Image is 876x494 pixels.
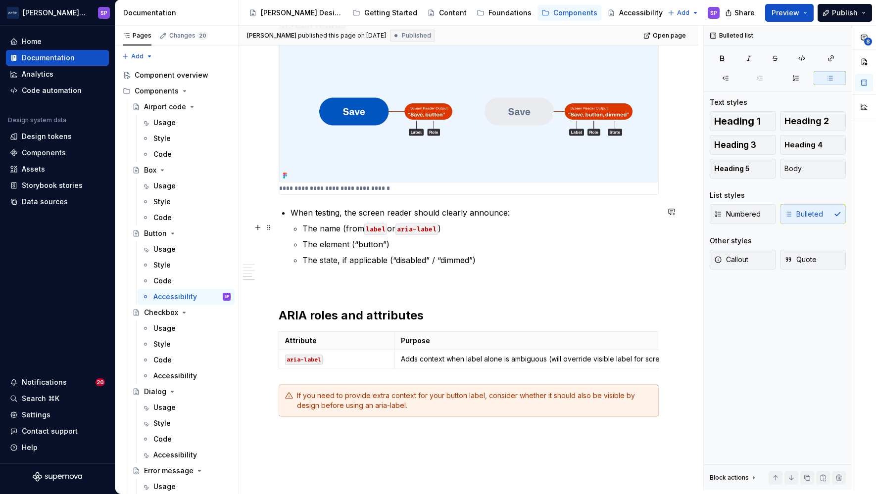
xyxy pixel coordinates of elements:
div: [PERSON_NAME] Airlines [23,8,86,18]
span: Quote [784,255,817,265]
div: Assets [22,164,45,174]
p: The name (from or ) [302,223,659,234]
p: Adds context when label alone is ambiguous (will override visible label for screen readers) [401,354,762,364]
div: Style [153,134,171,143]
div: Box [144,165,156,175]
a: Code automation [6,83,109,98]
button: Publish [818,4,872,22]
div: published this page on [DATE] [298,32,386,40]
div: Block actions [710,474,749,482]
span: Open page [653,32,686,40]
div: Error message [144,466,194,476]
div: Airport code [144,102,186,112]
span: [PERSON_NAME] [247,32,296,40]
div: Checkbox [144,308,178,317]
span: Body [784,164,802,174]
p: Purpose [401,336,762,346]
button: Body [780,159,846,179]
div: Storybook stories [22,180,83,190]
div: Code [153,276,172,286]
a: Accessibility [138,447,235,463]
div: Usage [153,244,176,254]
button: Heading 4 [780,135,846,155]
a: Foundations [473,5,535,21]
button: Add [665,6,702,20]
a: Open page [640,29,690,43]
span: Heading 5 [714,164,750,174]
div: Pages [123,32,151,40]
div: Contact support [22,426,78,436]
div: Accessibility [153,450,197,460]
div: Code [153,355,172,365]
button: Heading 3 [710,135,776,155]
div: Code [153,434,172,444]
code: aria-label [285,355,323,365]
a: Code [138,210,235,225]
a: Code [138,352,235,368]
a: Assets [6,161,109,177]
a: Accessibility [138,368,235,384]
div: Style [153,260,171,270]
a: Component overview [119,67,235,83]
div: Search ⌘K [22,394,59,404]
a: Accessibility [603,5,667,21]
a: Code [138,273,235,289]
div: Components [119,83,235,99]
a: Settings [6,407,109,423]
div: Components [22,148,66,158]
div: Home [22,37,42,46]
div: Foundations [488,8,532,18]
button: [PERSON_NAME] AirlinesSP [2,2,113,23]
p: The element (“button”) [302,238,659,250]
a: Error message [128,463,235,479]
button: Numbered [710,204,776,224]
div: Code [153,213,172,223]
button: Callout [710,250,776,269]
a: Design tokens [6,129,109,144]
a: Checkbox [128,305,235,320]
a: Home [6,34,109,49]
div: Other styles [710,236,752,246]
div: Accessibility [153,292,197,302]
p: The state, if applicable (“disabled” / “dimmed”) [302,254,659,266]
div: Code [153,149,172,159]
div: Settings [22,410,50,420]
span: Share [734,8,755,18]
button: Heading 1 [710,111,776,131]
a: AccessibilitySP [138,289,235,305]
span: Add [131,52,144,60]
span: Heading 3 [714,140,756,150]
div: Page tree [245,3,663,23]
button: Notifications20 [6,374,109,390]
a: Dialog [128,384,235,400]
div: Style [153,418,171,428]
div: If you need to provide extra context for your button label, consider whether it should also be vi... [297,391,652,410]
a: Usage [138,320,235,336]
button: Add [119,49,156,63]
div: Analytics [22,69,53,79]
div: Block actions [710,471,758,485]
div: SP [100,9,107,17]
a: Code [138,146,235,162]
div: Usage [153,118,176,128]
div: Getting Started [364,8,417,18]
div: Style [153,339,171,349]
span: Preview [772,8,799,18]
span: Heading 2 [784,116,829,126]
a: Documentation [6,50,109,66]
span: 20 [197,32,208,40]
span: Callout [714,255,748,265]
a: Storybook stories [6,178,109,193]
a: Getting Started [348,5,421,21]
button: Help [6,440,109,455]
code: aria-label [395,224,438,235]
div: Accessibility [153,371,197,381]
div: Button [144,228,167,238]
p: When testing, the screen reader should clearly announce: [291,207,659,219]
div: SP [224,292,229,302]
a: Style [138,194,235,210]
a: Components [6,145,109,161]
p: Attribute [285,336,389,346]
div: Text styles [710,97,747,107]
span: Published [402,32,431,40]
